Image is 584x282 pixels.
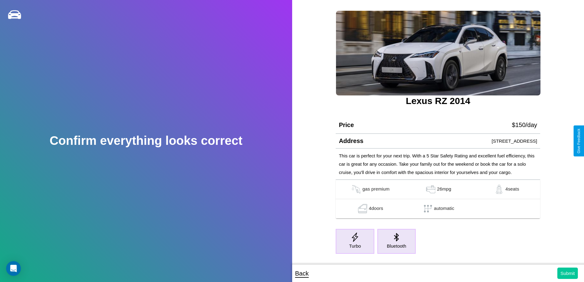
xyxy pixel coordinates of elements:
h4: Address [339,137,363,145]
p: This car is perfect for your next trip. With a 5 Star Safety Rating and excellent fuel efficiency... [339,152,537,176]
img: gas [425,185,437,194]
img: gas [357,204,369,213]
p: Turbo [349,242,361,250]
p: 4 seats [505,185,519,194]
h2: Confirm everything looks correct [50,134,242,148]
h4: Price [339,122,354,129]
p: Bluetooth [387,242,406,250]
p: $ 150 /day [512,119,537,130]
img: gas [350,185,362,194]
p: Back [295,268,309,279]
div: Give Feedback [577,129,581,153]
p: 26 mpg [437,185,451,194]
button: Submit [557,268,578,279]
h3: Lexus RZ 2014 [336,96,540,106]
p: automatic [434,204,454,213]
div: Open Intercom Messenger [6,261,21,276]
p: gas premium [362,185,389,194]
table: simple table [336,180,540,218]
p: [STREET_ADDRESS] [492,137,537,145]
img: gas [493,185,505,194]
p: 4 doors [369,204,383,213]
